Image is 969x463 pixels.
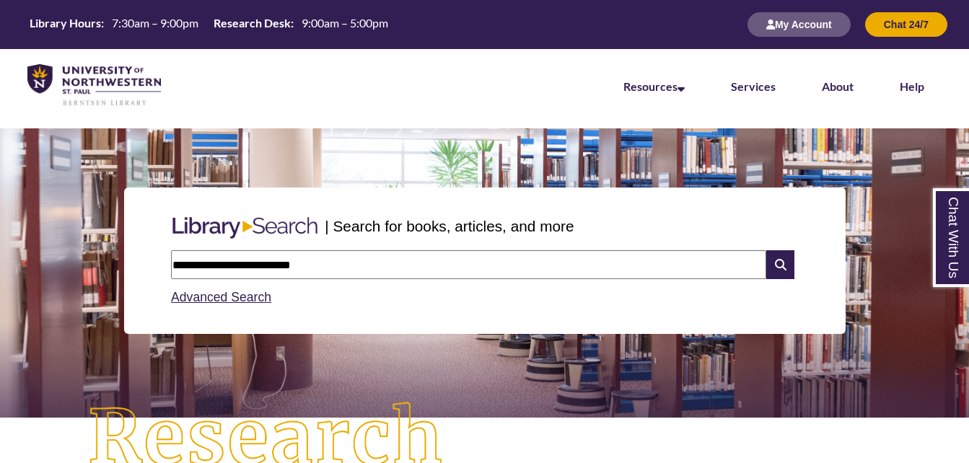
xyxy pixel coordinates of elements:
[731,79,776,93] a: Services
[623,79,685,93] a: Resources
[900,79,924,93] a: Help
[747,18,851,30] a: My Account
[171,290,271,304] a: Advanced Search
[325,215,574,237] p: | Search for books, articles, and more
[112,16,198,30] span: 7:30am – 9:00pm
[302,16,388,30] span: 9:00am – 5:00pm
[747,12,851,37] button: My Account
[865,12,947,37] button: Chat 24/7
[865,18,947,30] a: Chat 24/7
[24,15,394,33] table: Hours Today
[24,15,394,35] a: Hours Today
[27,64,161,107] img: UNWSP Library Logo
[24,15,106,31] th: Library Hours:
[208,15,296,31] th: Research Desk:
[822,79,854,93] a: About
[766,250,794,279] i: Search
[165,211,325,244] img: Libary Search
